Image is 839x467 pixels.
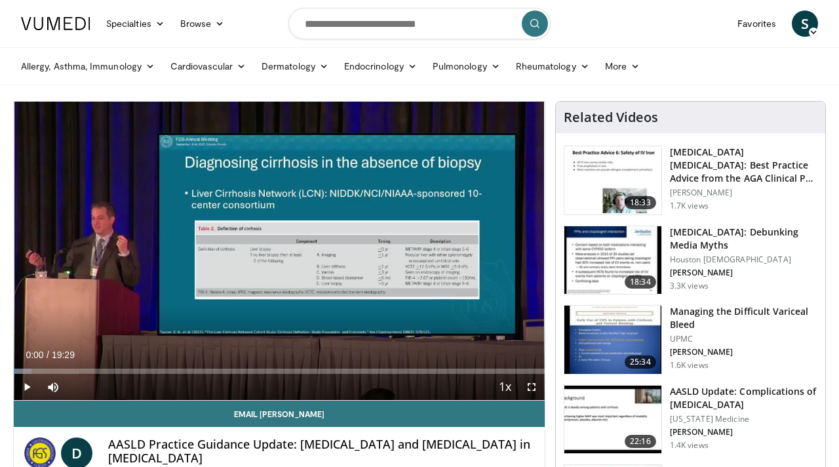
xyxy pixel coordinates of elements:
[625,275,656,289] span: 18:34
[730,10,784,37] a: Favorites
[670,427,817,437] p: [PERSON_NAME]
[14,102,545,401] video-js: Video Player
[47,350,49,360] span: /
[597,53,648,79] a: More
[508,53,597,79] a: Rheumatology
[21,17,90,30] img: VuMedi Logo
[564,386,661,454] img: d5c15d8a-43bc-42ba-ae2e-6d36a820b330.150x105_q85_crop-smart_upscale.jpg
[625,435,656,448] span: 22:16
[26,350,43,360] span: 0:00
[98,10,172,37] a: Specialties
[670,188,817,198] p: [PERSON_NAME]
[670,268,817,278] p: [PERSON_NAME]
[172,10,233,37] a: Browse
[564,146,817,215] a: 18:33 [MEDICAL_DATA] [MEDICAL_DATA]: Best Practice Advice from the AGA Clinical P… [PERSON_NAME] ...
[670,305,817,331] h3: Managing the Difficult Variceal Bleed
[670,385,817,411] h3: AASLD Update: Complications of [MEDICAL_DATA]
[336,53,425,79] a: Endocrinology
[670,254,817,265] p: Houston [DEMOGRAPHIC_DATA]
[670,146,817,185] h3: [MEDICAL_DATA] [MEDICAL_DATA]: Best Practice Advice from the AGA Clinical P…
[13,53,163,79] a: Allergy, Asthma, Immunology
[14,374,40,400] button: Play
[670,414,817,424] p: [US_STATE] Medicine
[288,8,551,39] input: Search topics, interventions
[670,281,709,291] p: 3.3K views
[492,374,518,400] button: Playback Rate
[564,146,661,214] img: d1653e00-2c8d-43f1-b9d7-3bc1bf0d4299.150x105_q85_crop-smart_upscale.jpg
[564,110,658,125] h4: Related Videos
[564,306,661,374] img: 81db858d-dff9-44c6-a30d-b85ee8f1a4a7.150x105_q85_crop-smart_upscale.jpg
[254,53,336,79] a: Dermatology
[670,440,709,451] p: 1.4K views
[564,226,661,294] img: 4f7dad9e-3940-4d85-ae6d-738c7701fc76.150x105_q85_crop-smart_upscale.jpg
[14,401,545,427] a: Email [PERSON_NAME]
[163,53,254,79] a: Cardiovascular
[564,226,817,295] a: 18:34 [MEDICAL_DATA]: Debunking Media Myths Houston [DEMOGRAPHIC_DATA] [PERSON_NAME] 3.3K views
[670,201,709,211] p: 1.7K views
[670,360,709,371] p: 1.6K views
[670,226,817,252] h3: [MEDICAL_DATA]: Debunking Media Myths
[564,385,817,455] a: 22:16 AASLD Update: Complications of [MEDICAL_DATA] [US_STATE] Medicine [PERSON_NAME] 1.4K views
[625,355,656,369] span: 25:34
[625,196,656,209] span: 18:33
[425,53,508,79] a: Pulmonology
[792,10,818,37] a: S
[670,334,817,344] p: UPMC
[108,437,534,466] h4: AASLD Practice Guidance Update: [MEDICAL_DATA] and [MEDICAL_DATA] in [MEDICAL_DATA]
[518,374,545,400] button: Fullscreen
[564,305,817,375] a: 25:34 Managing the Difficult Variceal Bleed UPMC [PERSON_NAME] 1.6K views
[52,350,75,360] span: 19:29
[670,347,817,357] p: [PERSON_NAME]
[14,369,545,374] div: Progress Bar
[40,374,66,400] button: Mute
